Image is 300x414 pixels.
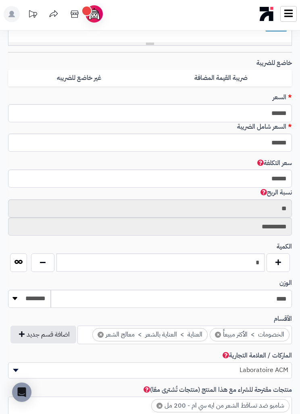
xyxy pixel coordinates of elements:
[10,326,76,343] button: اضافة قسم جديد
[8,70,150,86] label: غير خاضع للضريبه
[142,385,292,395] span: منتجات مقترحة للشراء مع هذا المنتج (منتجات تُشترى معًا)
[221,351,292,360] span: الماركات / العلامة التجارية
[260,5,274,23] img: logo-mobile.png
[269,93,295,102] label: السعر
[156,403,162,409] span: ×
[92,328,208,341] li: العناية > العناية بالشعر > معالج الشعر
[273,242,295,251] label: الكمية
[8,364,292,376] span: Laboratoire ACM
[271,314,295,324] label: الأقسام
[87,7,101,21] img: ai-face.png
[210,328,290,341] li: الخصومات > الأكثر مبيعاً
[8,362,292,378] span: Laboratoire ACM
[12,383,31,402] div: Open Intercom Messenger
[253,59,295,68] label: خاضع للضريبة
[234,122,295,132] label: السعر شامل الضريبة
[276,278,295,288] label: الوزن
[215,332,221,338] span: ×
[150,70,292,86] label: ضريبة القيمة المضافة
[151,399,290,412] li: شامبو ضد تساقط الشعر من ايه سي ام - 200 مل
[23,6,43,24] a: تحديثات المنصة
[259,188,292,197] span: نسبة الربح
[98,332,104,338] span: ×
[256,158,292,168] span: سعر التكلفة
